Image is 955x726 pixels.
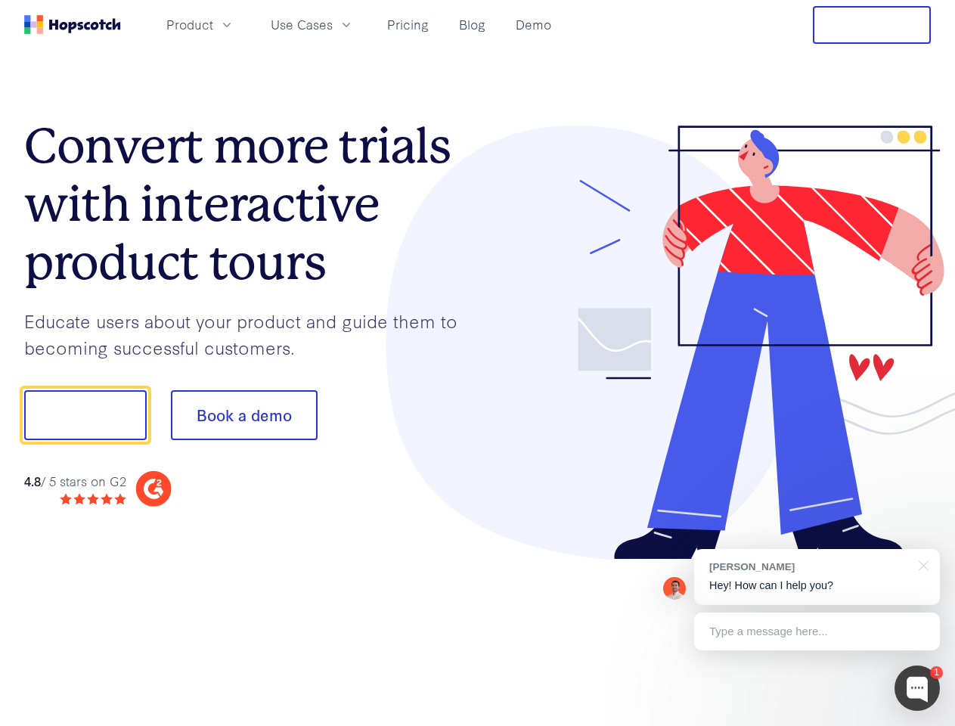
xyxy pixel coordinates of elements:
p: Hey! How can I help you? [709,578,925,594]
strong: 4.8 [24,472,41,489]
a: Home [24,15,121,34]
a: Blog [453,12,491,37]
p: Educate users about your product and guide them to becoming successful customers. [24,308,478,360]
div: Type a message here... [694,613,940,650]
h1: Convert more trials with interactive product tours [24,117,478,291]
a: Demo [510,12,557,37]
button: Product [157,12,243,37]
button: Use Cases [262,12,363,37]
a: Pricing [381,12,435,37]
button: Free Trial [813,6,931,44]
div: [PERSON_NAME] [709,560,910,574]
div: / 5 stars on G2 [24,472,126,491]
button: Book a demo [171,390,318,440]
span: Use Cases [271,15,333,34]
button: Show me! [24,390,147,440]
div: 1 [930,666,943,679]
span: Product [166,15,213,34]
img: Mark Spera [663,577,686,600]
